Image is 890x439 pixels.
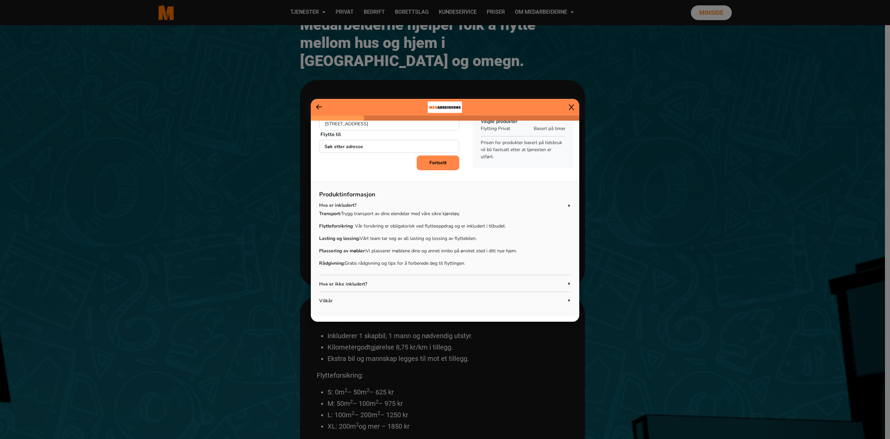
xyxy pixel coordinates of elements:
[319,297,567,304] p: Vilkår
[417,155,459,170] button: Fortsett
[319,235,571,242] p: Vårt team tar seg av all lasting og lossing av flyttebilen.
[319,117,460,130] input: Søk...
[319,247,571,254] p: Vi plasserer møblene dine og annet innbo på ønsket sted i ditt nye hjem.
[319,202,567,209] p: Hva er inkludert?
[481,118,517,125] b: Valgte produkter
[567,298,571,304] span: ▼
[320,131,341,138] b: Flytte til
[534,125,566,132] span: Basert på timer
[319,248,366,254] strong: Plassering av møbler:
[319,260,571,267] p: Gratis rådgivning og tips for å forberede deg til flyttingen.
[319,190,571,202] p: Produktinformasjon
[319,235,360,242] strong: Lasting og lossing:
[567,281,571,287] span: ▼
[319,223,353,229] strong: Flytteforsikring
[567,202,571,208] span: ▲
[481,125,530,132] p: Flytting Privat
[319,260,345,266] strong: Rådgivning:
[428,99,462,116] img: bacdd172-0455-430b-bf8f-cf411a8648e0
[319,140,460,153] input: Søk...
[429,160,447,166] b: Fortsett
[319,223,571,230] p: : Vår forsikring er obligatorisk ved flytteoppdrag og er inkludert i tilbudet.
[319,280,567,288] p: Hva er ikke inkludert?
[481,139,566,160] p: Prisen for produkter basert på tidsbruk vil bli fastsatt etter at tjenesten er utført.
[319,210,341,217] strong: Transport:
[319,210,571,217] p: Trygg transport av dine eiendeler med våre sikre kjøretøy.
